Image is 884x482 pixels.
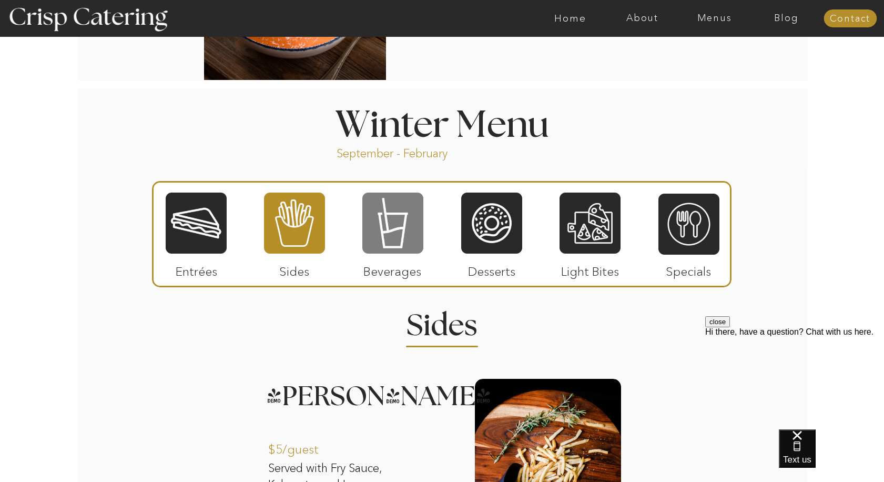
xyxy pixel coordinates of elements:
[678,13,750,24] a: Menus
[705,316,884,443] iframe: podium webchat widget prompt
[534,13,606,24] a: Home
[266,383,460,396] h3: [PERSON_NAME]
[555,254,625,284] p: Light Bites
[750,13,822,24] a: Blog
[259,254,329,284] p: Sides
[296,107,588,138] h1: Winter Menu
[457,254,527,284] p: Desserts
[654,254,724,284] p: Specials
[391,311,494,332] h2: Sides
[358,254,428,284] p: Beverages
[268,431,338,462] p: $5/guest
[161,254,231,284] p: Entrées
[606,13,678,24] a: About
[824,14,877,24] a: Contact
[337,146,481,158] p: September - February
[779,429,884,482] iframe: podium webchat widget bubble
